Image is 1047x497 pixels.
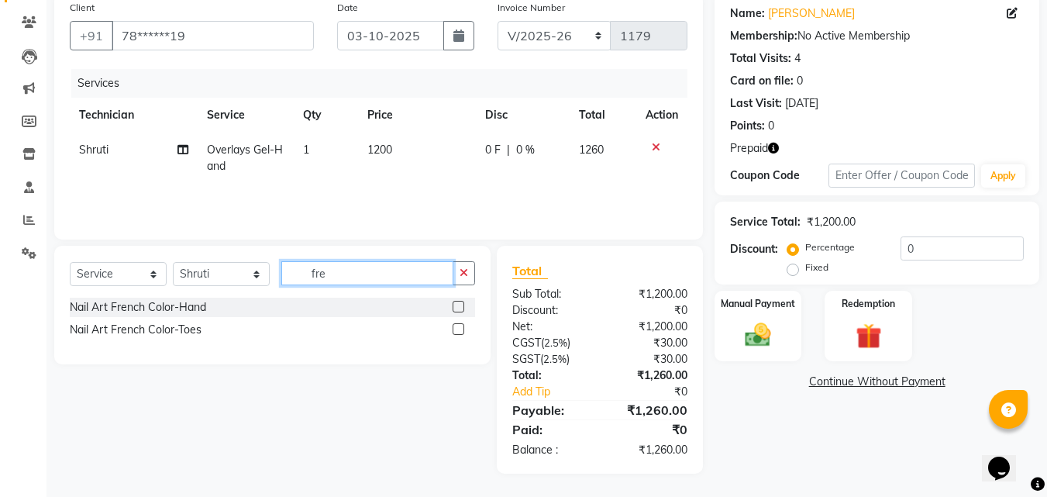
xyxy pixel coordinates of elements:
div: 0 [797,73,803,89]
div: ₹0 [617,384,700,400]
span: 0 F [485,142,501,158]
div: [DATE] [785,95,818,112]
div: ₹1,200.00 [600,286,699,302]
label: Percentage [805,240,855,254]
input: Search or Scan [281,261,453,285]
span: 1 [303,143,309,157]
button: +91 [70,21,113,50]
a: Continue Without Payment [718,374,1036,390]
div: Total Visits: [730,50,791,67]
label: Client [70,1,95,15]
th: Qty [294,98,358,133]
div: ₹30.00 [600,335,699,351]
span: Total [512,263,548,279]
div: 0 [768,118,774,134]
th: Disc [476,98,570,133]
span: SGST [512,352,540,366]
span: 0 % [516,142,535,158]
div: ( ) [501,351,600,368]
div: Payable: [501,401,600,419]
th: Action [636,98,687,133]
div: Balance : [501,442,600,458]
iframe: chat widget [982,435,1032,481]
label: Invoice Number [498,1,565,15]
label: Redemption [842,297,895,311]
a: Add Tip [501,384,616,400]
div: Total: [501,368,600,384]
div: ₹1,200.00 [807,214,856,230]
div: ₹0 [600,420,699,439]
div: Discount: [730,241,778,257]
div: No Active Membership [730,28,1024,44]
div: Nail Art French Color-Toes [70,322,201,338]
div: ₹1,260.00 [600,401,699,419]
span: 1260 [579,143,604,157]
div: Paid: [501,420,600,439]
div: Nail Art French Color-Hand [70,299,206,316]
div: Sub Total: [501,286,600,302]
div: ₹30.00 [600,351,699,368]
th: Service [198,98,294,133]
div: Service Total: [730,214,801,230]
span: CGST [512,336,541,350]
label: Fixed [805,261,828,274]
span: Overlays Gel-Hand [207,143,283,173]
div: Coupon Code [730,167,828,184]
div: Card on file: [730,73,794,89]
div: Services [71,69,699,98]
img: _cash.svg [737,320,779,350]
div: Net: [501,319,600,335]
div: Discount: [501,302,600,319]
div: Points: [730,118,765,134]
span: 2.5% [544,337,567,349]
a: [PERSON_NAME] [768,5,855,22]
label: Date [337,1,358,15]
label: Manual Payment [721,297,795,311]
div: ( ) [501,335,600,351]
th: Price [358,98,476,133]
div: Name: [730,5,765,22]
div: ₹1,260.00 [600,368,699,384]
img: _gift.svg [848,320,890,352]
th: Technician [70,98,198,133]
span: | [507,142,510,158]
div: 4 [794,50,801,67]
th: Total [570,98,636,133]
input: Enter Offer / Coupon Code [828,164,975,188]
div: ₹1,200.00 [600,319,699,335]
span: 2.5% [543,353,567,365]
button: Apply [981,164,1025,188]
span: Prepaid [730,140,768,157]
div: Membership: [730,28,797,44]
div: Last Visit: [730,95,782,112]
span: Shruti [79,143,108,157]
span: 1200 [367,143,392,157]
input: Search by Name/Mobile/Email/Code [112,21,314,50]
div: ₹1,260.00 [600,442,699,458]
div: ₹0 [600,302,699,319]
